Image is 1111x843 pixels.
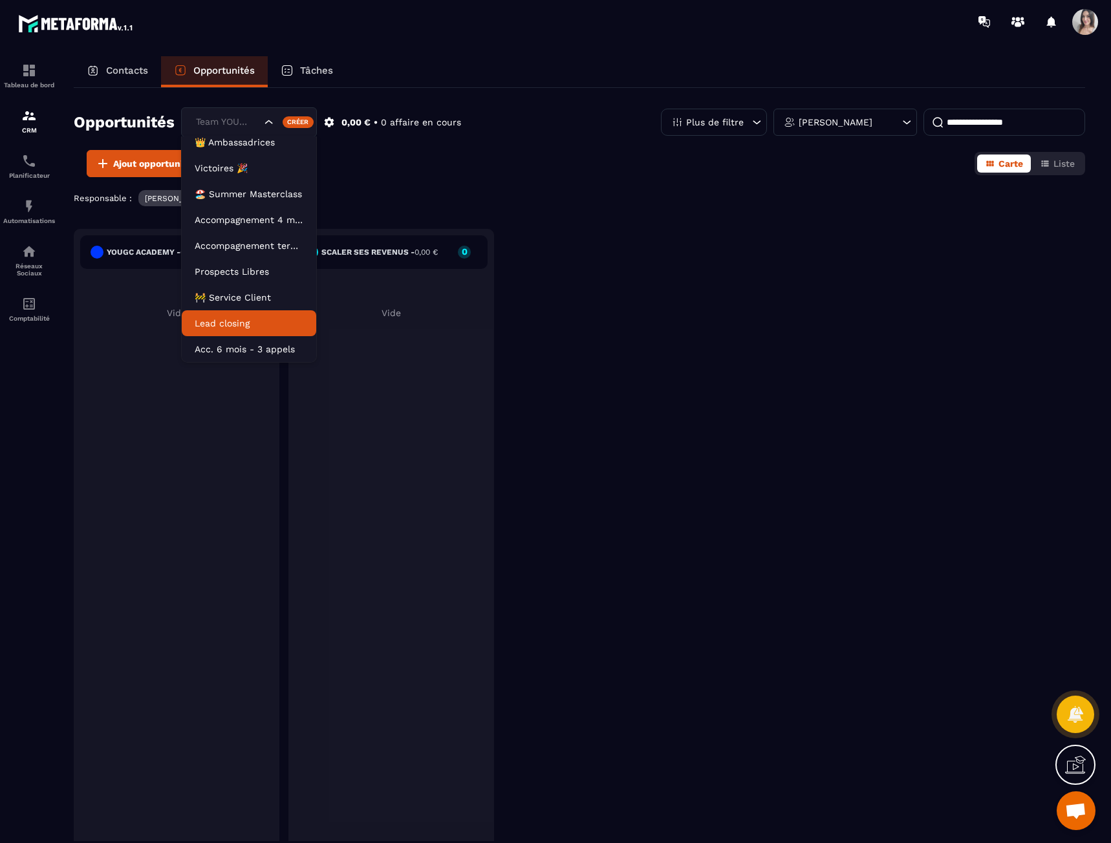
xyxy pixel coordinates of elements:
p: 0 [458,247,471,256]
a: social-networksocial-networkRéseaux Sociaux [3,234,55,286]
p: Plus de filtre [686,118,744,127]
p: Victoires 🎉 [195,162,303,175]
input: Search for option [193,115,261,129]
p: Vide [295,308,488,318]
p: Lead closing [195,317,303,330]
p: Comptabilité [3,315,55,322]
p: 👑 Ambassadrices [195,136,303,149]
p: Automatisations [3,217,55,224]
p: Responsable : [74,193,132,203]
p: Tableau de bord [3,81,55,89]
p: Accompagnement 4 mois [195,213,303,226]
img: formation [21,63,37,78]
span: Carte [998,158,1023,169]
a: formationformationTableau de bord [3,53,55,98]
button: Carte [977,155,1031,173]
h6: Scaler ses revenus - [321,248,438,257]
a: formationformationCRM [3,98,55,144]
p: Contacts [106,65,148,76]
a: schedulerschedulerPlanificateur [3,144,55,189]
img: social-network [21,244,37,259]
a: Tâches [268,56,346,87]
img: scheduler [21,153,37,169]
p: [PERSON_NAME] [799,118,872,127]
img: formation [21,108,37,123]
h2: Opportunités [74,109,175,135]
div: Créer [283,116,314,128]
a: automationsautomationsAutomatisations [3,189,55,234]
p: Prospects Libres [195,265,303,278]
p: Acc. 6 mois - 3 appels [195,343,303,356]
span: 0,00 € [180,248,204,257]
a: Opportunités [161,56,268,87]
p: Opportunités [193,65,255,76]
p: Vide [80,308,273,318]
img: logo [18,12,135,35]
button: Liste [1032,155,1083,173]
p: 🚧 Service Client [195,291,303,304]
p: Accompagnement terminé [195,239,303,252]
p: Planificateur [3,172,55,179]
p: [PERSON_NAME] [145,194,208,203]
button: Ajout opportunité [87,150,200,177]
span: Ajout opportunité [113,157,192,170]
p: 0,00 € [341,116,371,129]
p: • [374,116,378,129]
div: Ouvrir le chat [1057,791,1095,830]
h6: YouGC Academy - [107,248,204,257]
p: 🏖️ Summer Masterclass [195,187,303,200]
img: accountant [21,296,37,312]
p: CRM [3,127,55,134]
div: Search for option [181,107,317,137]
span: Liste [1053,158,1075,169]
p: 0 affaire en cours [381,116,461,129]
p: Tâches [300,65,333,76]
a: accountantaccountantComptabilité [3,286,55,332]
p: Réseaux Sociaux [3,262,55,277]
span: 0,00 € [415,248,438,257]
img: automations [21,198,37,214]
a: Contacts [74,56,161,87]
